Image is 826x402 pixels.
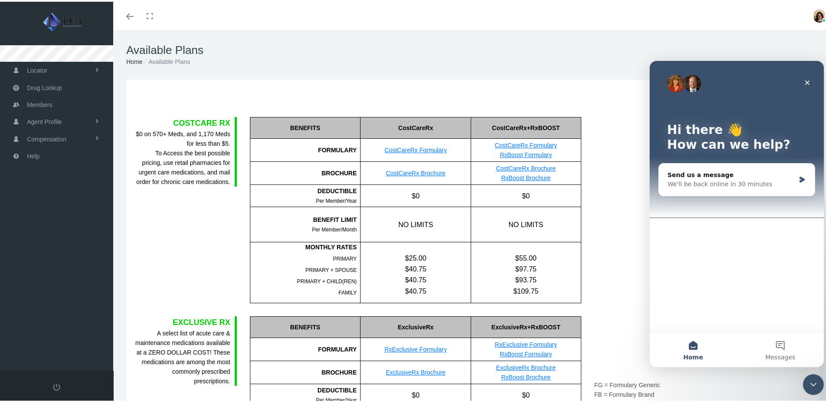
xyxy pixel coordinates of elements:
[250,160,361,183] div: BROCHURE
[495,339,557,346] a: RxExclusive Formulary
[471,273,581,284] div: $93.75
[126,42,819,55] h1: Available Plans
[471,315,581,336] div: ExclusiveRx+RxBOOST
[360,205,471,240] div: NO LIMITS
[339,288,357,294] span: FAMILY
[500,349,552,356] a: RxBoost Formulary
[360,183,471,205] div: $0
[135,315,230,327] div: EXCLUSIVE RX
[594,389,654,396] span: FB = Formulary Brand
[126,57,142,64] a: Home
[361,273,471,284] div: $40.75
[316,196,357,202] span: Per Member/Year
[384,145,447,152] a: CostCareRx Formulary
[250,137,361,160] div: FORMULARY
[360,315,471,336] div: ExclusiveRx
[142,55,190,65] li: Available Plans
[471,183,581,205] div: $0
[495,140,557,147] a: CostCareRx Formulary
[250,359,361,382] div: BROCHURE
[135,115,230,127] div: COSTCARE RX
[813,8,826,21] img: S_Profile_Picture_13300.jpg
[471,251,581,262] div: $55.00
[471,205,581,240] div: NO LIMITS
[135,327,230,384] div: A select list of acute care & maintenance medications available at a ZERO DOLLAR COST! These medi...
[250,384,357,393] div: DEDUCTIBLE
[250,241,357,250] div: MONTHLY RATES
[27,129,66,146] span: Compensation
[361,262,471,273] div: $40.75
[386,168,445,175] a: CostCareRx Brochure
[803,372,824,393] iframe: Intercom live chat
[316,395,357,402] span: Per Member/Year
[27,146,40,163] span: Help
[360,115,471,137] div: CostCareRx
[333,254,357,260] span: PRIMARY
[384,344,447,351] a: RxExclusive Formulary
[501,372,551,379] a: RxBoost Brochure
[27,78,62,94] span: Drug Lookup
[305,265,357,271] span: PRIMARY + SPOUSE
[250,115,361,137] div: BENEFITS
[135,127,230,185] div: $0 on 570+ Meds, and 1,170 Meds for less than $5. To Access the best possible pricing, use retail...
[501,173,551,180] a: RxBoost Brochure
[361,284,471,295] div: $40.75
[471,284,581,295] div: $109.75
[471,262,581,273] div: $97.75
[361,251,471,262] div: $25.00
[27,112,62,128] span: Agent Profile
[496,362,556,369] a: ExclusiveRx Brochure
[250,336,361,359] div: FORMULARY
[594,380,660,387] span: FG = Formulary Generic
[11,10,116,31] img: LEB INSURANCE GROUP
[27,60,47,77] span: Locator
[500,150,552,157] a: RxBoost Formulary
[27,95,52,111] span: Members
[250,315,361,336] div: BENEFITS
[496,163,556,170] a: CostCareRx Brochure
[250,184,357,194] div: DEDUCTIBLE
[250,213,357,223] div: BENEFIT LIMIT
[650,59,824,365] iframe: Intercom live chat
[471,115,581,137] div: CostCareRx+RxBOOST
[386,367,445,374] a: ExclusiveRx Brochure
[297,277,357,283] span: PRIMARY + CHILD(REN)
[312,225,357,231] span: Per Member/Month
